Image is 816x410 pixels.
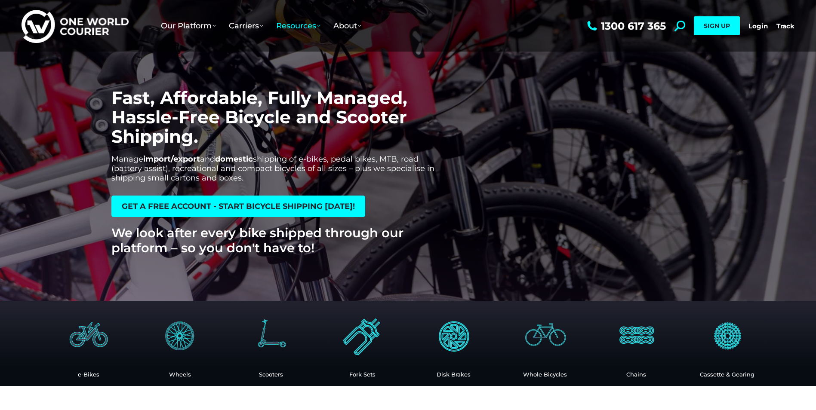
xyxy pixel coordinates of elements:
h2: e-Bikes [47,372,130,377]
h2: Scooters [230,372,312,377]
img: bicycle parts chain linkicon illustrator [610,309,662,361]
span: About [333,21,361,31]
img: small-bicycle-icons-electric-bicycle [63,309,114,361]
a: Track [776,22,794,30]
a: 1300 617 365 [585,21,666,31]
img: scooter electric or manual icon [245,309,297,361]
p: Manage and shipping of e-bikes, pedal bikes, MTB, road (battery assist), recreational and compact... [111,155,450,183]
strong: domestic [215,154,253,164]
h1: Fast, Affordable, Fully Managed, Hassle-Free Bicycle and Scooter Shipping. [111,88,450,146]
span: Carriers [229,21,263,31]
h2: We look after every bike shipped through our platform – so you don't have to! [111,226,450,256]
img: small-bicycle-icons-disc-bike [519,309,571,361]
img: One World Courier [22,9,129,43]
a: About [327,12,368,39]
h2: Fork Sets [321,372,403,377]
a: Resources [270,12,327,39]
img: small-bicycle-icons-disc-brake [428,309,480,361]
a: Carriers [222,12,270,39]
img: bicycle parts cassette icon illustrator [702,309,753,361]
h2: Whole Bicycles [504,372,586,377]
span: get a free account - start bicycle shipping [DATE]! [122,202,355,210]
h2: Cassette & Gearing [686,372,769,377]
span: Resources [276,21,320,31]
h2: Chains [595,372,677,377]
strong: import/export [143,154,200,164]
a: get a free account - start bicycle shipping [DATE]! [111,196,365,217]
a: SIGN UP [694,16,740,35]
span: SIGN UP [704,22,730,30]
h2: Disk Brakes [413,372,495,377]
a: Wheels [169,371,191,378]
img: small-bicycle-icons-forks [336,309,388,361]
img: bicycle parts bicycle wheel Adobe Illustrator icon [154,309,206,361]
span: Our Platform [161,21,216,31]
a: Our Platform [154,12,222,39]
a: Login [748,22,768,30]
